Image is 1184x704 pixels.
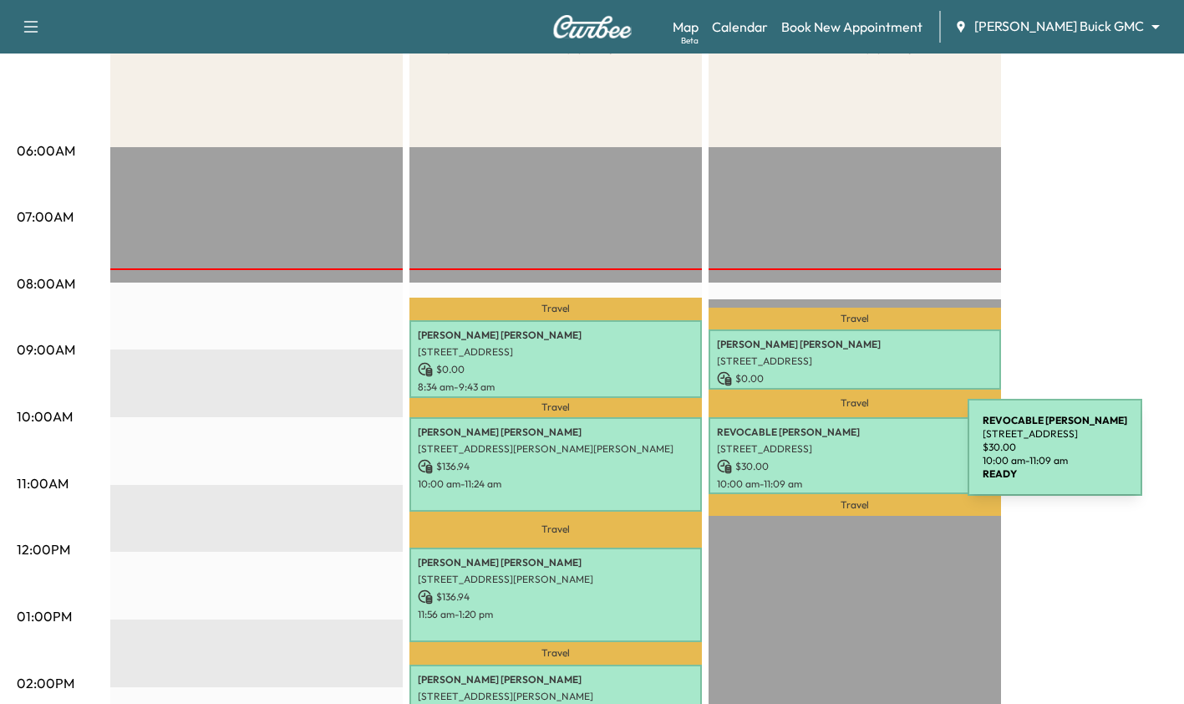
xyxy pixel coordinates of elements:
[983,427,1127,441] p: [STREET_ADDRESS]
[418,573,694,586] p: [STREET_ADDRESS][PERSON_NAME]
[717,371,993,386] p: $ 0.00
[717,355,993,368] p: [STREET_ADDRESS]
[712,17,768,37] a: Calendar
[17,339,75,360] p: 09:00AM
[717,442,993,456] p: [STREET_ADDRESS]
[409,398,702,417] p: Travel
[552,15,633,38] img: Curbee Logo
[17,539,70,559] p: 12:00PM
[409,512,702,548] p: Travel
[17,273,75,293] p: 08:00AM
[717,477,993,491] p: 10:00 am - 11:09 am
[418,442,694,456] p: [STREET_ADDRESS][PERSON_NAME][PERSON_NAME]
[673,17,699,37] a: MapBeta
[717,426,993,439] p: REVOCABLE [PERSON_NAME]
[418,690,694,703] p: [STREET_ADDRESS][PERSON_NAME]
[709,390,1001,416] p: Travel
[418,380,694,394] p: 8:34 am - 9:43 am
[17,473,69,493] p: 11:00AM
[418,589,694,605] p: $ 136.94
[17,140,75,161] p: 06:00AM
[974,17,1144,36] span: [PERSON_NAME] Buick GMC
[418,345,694,359] p: [STREET_ADDRESS]
[17,406,73,426] p: 10:00AM
[717,338,993,351] p: [PERSON_NAME] [PERSON_NAME]
[409,642,702,665] p: Travel
[983,454,1127,467] p: 10:00 am - 11:09 am
[983,467,1017,480] b: READY
[681,34,699,47] div: Beta
[17,606,72,626] p: 01:00PM
[418,477,694,491] p: 10:00 am - 11:24 am
[983,441,1127,454] p: $ 30.00
[418,556,694,569] p: [PERSON_NAME] [PERSON_NAME]
[709,308,1001,329] p: Travel
[709,494,1001,516] p: Travel
[17,673,74,693] p: 02:00PM
[418,673,694,686] p: [PERSON_NAME] [PERSON_NAME]
[17,207,74,227] p: 07:00AM
[418,362,694,377] p: $ 0.00
[418,459,694,474] p: $ 136.94
[409,298,702,320] p: Travel
[418,608,694,621] p: 11:56 am - 1:20 pm
[717,459,993,474] p: $ 30.00
[418,329,694,342] p: [PERSON_NAME] [PERSON_NAME]
[418,426,694,439] p: [PERSON_NAME] [PERSON_NAME]
[983,414,1127,426] b: REVOCABLE [PERSON_NAME]
[781,17,922,37] a: Book New Appointment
